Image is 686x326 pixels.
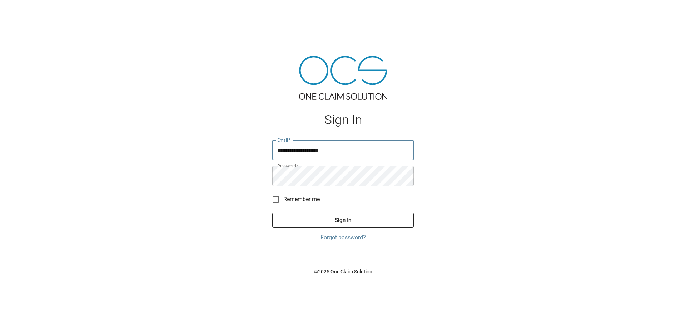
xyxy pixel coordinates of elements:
span: Remember me [283,195,320,204]
h1: Sign In [272,113,414,127]
p: © 2025 One Claim Solution [272,268,414,275]
img: ocs-logo-white-transparent.png [9,4,37,19]
a: Forgot password? [272,233,414,242]
img: ocs-logo-tra.png [299,56,387,100]
label: Password [277,163,299,169]
label: Email [277,137,291,143]
button: Sign In [272,213,414,228]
